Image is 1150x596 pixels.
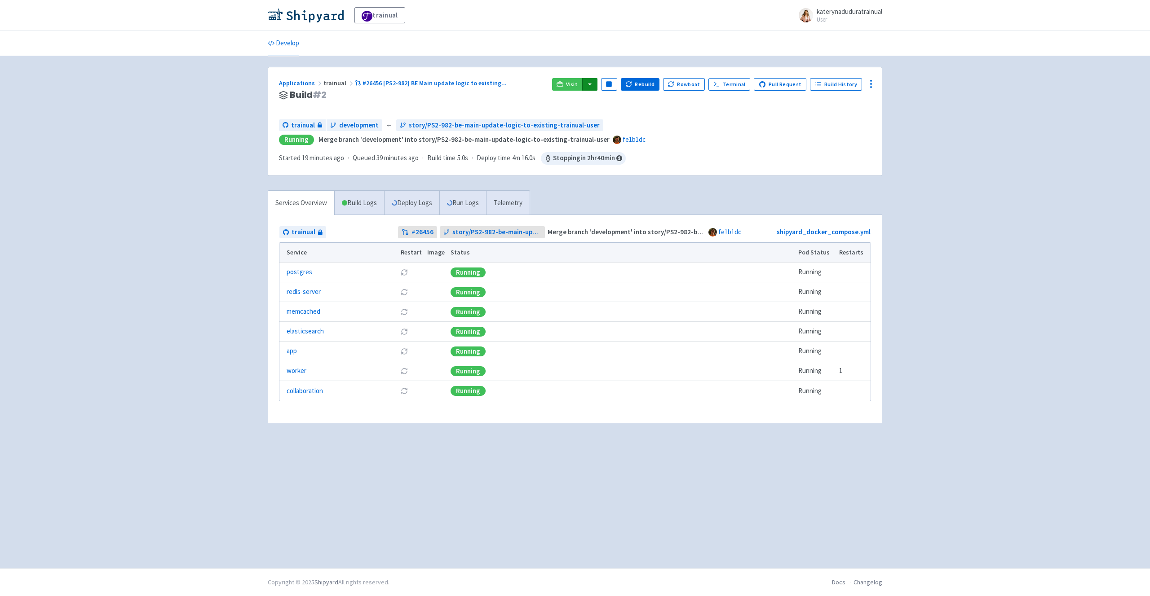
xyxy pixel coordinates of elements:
a: Terminal [708,78,750,91]
span: story/PS2-982-be-main-update-logic-to-existing-trainual-user [452,227,542,237]
button: Restart pod [401,269,408,276]
a: Shipyard [314,578,338,586]
span: Stopping in 2 hr 40 min [541,152,626,165]
strong: Merge branch 'development' into story/PS2-982-be-main-update-logic-to-existing-trainual-user [548,228,839,236]
img: Shipyard logo [268,8,344,22]
a: app [287,346,297,356]
button: Restart pod [401,308,408,316]
a: fe1b1dc [718,228,741,236]
a: redis-server [287,287,321,297]
span: trainual [291,120,315,131]
a: Pull Request [754,78,806,91]
span: katerynaduduratrainual [817,7,882,16]
td: Running [796,322,836,342]
td: Running [796,302,836,322]
a: Applications [279,79,323,87]
td: Running [796,263,836,282]
a: Build History [810,78,862,91]
a: Services Overview [268,191,334,215]
button: Restart pod [401,368,408,375]
strong: # 26456 [411,227,433,237]
span: trainual [292,227,315,237]
div: Running [451,366,486,376]
span: 4m 16.0s [512,153,535,163]
a: Run Logs [439,191,486,215]
td: Running [796,381,836,401]
a: Develop [268,31,299,56]
div: Running [451,267,486,277]
th: Service [279,243,398,263]
div: Running [451,327,486,337]
span: #26456 [PS2-982] BE Main update logic to existing ... [363,79,507,87]
time: 19 minutes ago [302,153,344,162]
a: development [327,119,382,131]
button: Rowboat [663,78,705,91]
div: Running [279,135,314,145]
span: Visit [566,81,578,88]
span: Build time [427,153,456,163]
button: Restart pod [401,289,408,296]
span: development [339,120,379,131]
button: Restart pod [401,348,408,355]
td: Running [796,282,836,302]
a: fe1b1dc [623,135,646,144]
span: 5.0s [457,153,468,163]
div: Running [451,346,486,356]
th: Restarts [836,243,871,263]
a: Telemetry [486,191,530,215]
a: worker [287,366,306,376]
div: Running [451,386,486,396]
a: Build Logs [335,191,384,215]
span: Build [290,90,327,100]
td: Running [796,361,836,381]
th: Pod Status [796,243,836,263]
time: 39 minutes ago [376,153,419,162]
span: ← [386,120,393,131]
a: elasticsearch [287,326,324,337]
th: Restart [398,243,425,263]
button: Restart pod [401,328,408,335]
a: story/PS2-982-be-main-update-logic-to-existing-trainual-user [396,119,603,131]
td: Running [796,342,836,361]
span: trainual [323,79,355,87]
a: trainual [354,7,405,23]
a: postgres [287,267,312,277]
a: Deploy Logs [384,191,439,215]
span: Queued [353,153,419,162]
div: Copyright © 2025 All rights reserved. [268,578,389,587]
span: Started [279,153,344,162]
div: Running [451,307,486,317]
a: katerynaduduratrainual User [793,8,882,22]
span: Deploy time [477,153,510,163]
a: Docs [832,578,845,586]
a: #26456 [PS2-982] BE Main update logic to existing... [355,79,508,87]
a: #26456 [398,226,437,238]
a: collaboration [287,386,323,396]
button: Rebuild [621,78,659,91]
small: User [817,17,882,22]
a: memcached [287,307,320,317]
th: Image [425,243,448,263]
a: Changelog [854,578,882,586]
a: shipyard_docker_compose.yml [777,228,871,236]
span: story/PS2-982-be-main-update-logic-to-existing-trainual-user [409,120,600,131]
a: story/PS2-982-be-main-update-logic-to-existing-trainual-user [440,226,545,238]
a: Visit [552,78,583,91]
button: Pause [601,78,617,91]
div: · · · [279,152,626,165]
a: trainual [279,119,326,131]
th: Status [448,243,796,263]
td: 1 [836,361,871,381]
button: Restart pod [401,387,408,394]
strong: Merge branch 'development' into story/PS2-982-be-main-update-logic-to-existing-trainual-user [318,135,610,144]
div: Running [451,287,486,297]
span: # 2 [313,88,327,101]
a: trainual [279,226,326,238]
